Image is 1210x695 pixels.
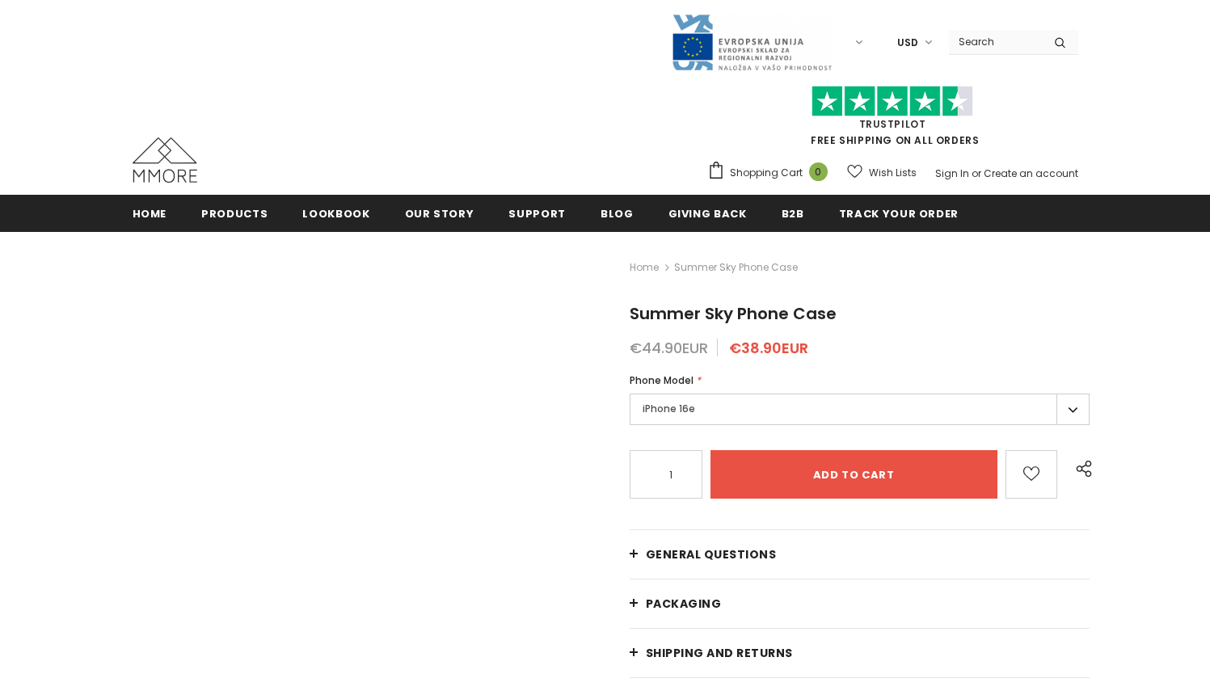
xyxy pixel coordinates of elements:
[729,338,808,358] span: €38.90EUR
[646,546,777,562] span: General Questions
[201,206,268,221] span: Products
[630,629,1090,677] a: Shipping and returns
[630,338,708,358] span: €44.90EUR
[646,645,793,661] span: Shipping and returns
[630,258,659,277] a: Home
[133,195,167,231] a: Home
[508,206,566,221] span: support
[674,258,798,277] span: Summer Sky Phone Case
[671,35,833,48] a: Javni Razpis
[847,158,917,187] a: Wish Lists
[859,117,926,131] a: Trustpilot
[782,206,804,221] span: B2B
[601,195,634,231] a: Blog
[935,166,969,180] a: Sign In
[839,206,959,221] span: Track your order
[646,596,722,612] span: PACKAGING
[730,165,803,181] span: Shopping Cart
[710,450,997,499] input: Add to cart
[302,206,369,221] span: Lookbook
[668,195,747,231] a: Giving back
[869,165,917,181] span: Wish Lists
[707,161,836,185] a: Shopping Cart 0
[405,206,474,221] span: Our Story
[630,373,694,387] span: Phone Model
[508,195,566,231] a: support
[630,394,1090,425] label: iPhone 16e
[133,206,167,221] span: Home
[839,195,959,231] a: Track your order
[601,206,634,221] span: Blog
[812,86,973,117] img: Trust Pilot Stars
[405,195,474,231] a: Our Story
[201,195,268,231] a: Products
[630,302,837,325] span: Summer Sky Phone Case
[668,206,747,221] span: Giving back
[984,166,1078,180] a: Create an account
[630,579,1090,628] a: PACKAGING
[302,195,369,231] a: Lookbook
[949,30,1042,53] input: Search Site
[897,35,918,51] span: USD
[707,93,1078,147] span: FREE SHIPPING ON ALL ORDERS
[782,195,804,231] a: B2B
[133,137,197,183] img: MMORE Cases
[972,166,981,180] span: or
[809,162,828,181] span: 0
[630,530,1090,579] a: General Questions
[671,13,833,72] img: Javni Razpis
